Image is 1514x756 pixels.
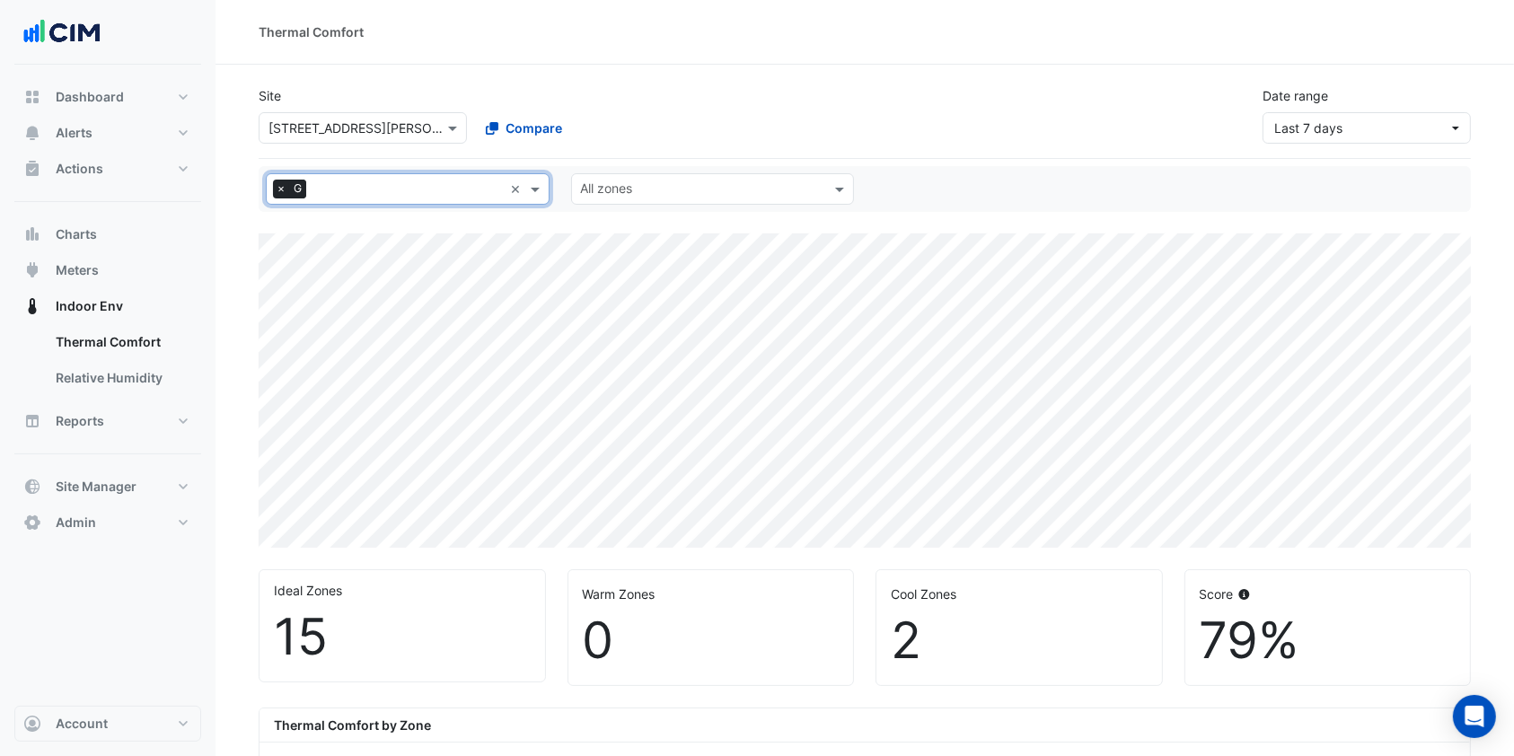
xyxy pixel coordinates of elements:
span: G [289,180,306,198]
button: Charts [14,216,201,252]
app-icon: Dashboard [23,88,41,106]
label: Date range [1263,86,1328,105]
button: Account [14,706,201,742]
span: Account [56,715,108,733]
span: Meters [56,261,99,279]
div: 15 [274,607,531,667]
button: Compare [474,112,574,144]
button: Dashboard [14,79,201,115]
app-icon: Alerts [23,124,41,142]
app-icon: Admin [23,514,41,532]
span: Admin [56,514,96,532]
div: All zones [578,179,633,202]
span: Actions [56,160,103,178]
div: Open Intercom Messenger [1453,695,1496,738]
div: Warm Zones [583,585,840,603]
div: Cool Zones [891,585,1148,603]
span: Site Manager [56,478,136,496]
button: Indoor Env [14,288,201,324]
app-icon: Site Manager [23,478,41,496]
app-icon: Indoor Env [23,297,41,315]
app-icon: Charts [23,225,41,243]
button: Reports [14,403,201,439]
span: Dashboard [56,88,124,106]
span: Charts [56,225,97,243]
button: Admin [14,505,201,541]
img: Company Logo [22,14,102,50]
app-icon: Reports [23,412,41,430]
b: Thermal Comfort by Zone [274,717,431,733]
span: Reports [56,412,104,430]
span: Indoor Env [56,297,123,315]
span: Alerts [56,124,92,142]
app-icon: Meters [23,261,41,279]
div: 2 [891,611,1148,671]
button: Last 7 days [1263,112,1471,144]
button: Site Manager [14,469,201,505]
button: Actions [14,151,201,187]
div: Score [1200,585,1457,603]
button: Alerts [14,115,201,151]
span: × [273,180,289,198]
label: Site [259,86,281,105]
a: Relative Humidity [41,360,201,396]
span: 07 Aug 25 - 13 Aug 25 [1274,120,1342,136]
div: Indoor Env [14,324,201,403]
div: Thermal Comfort [259,22,364,41]
span: Clear [511,180,526,198]
div: Ideal Zones [274,581,531,600]
app-icon: Actions [23,160,41,178]
div: 79% [1200,611,1457,671]
a: Thermal Comfort [41,324,201,360]
div: 0 [583,611,840,671]
button: Meters [14,252,201,288]
span: Compare [506,119,562,137]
